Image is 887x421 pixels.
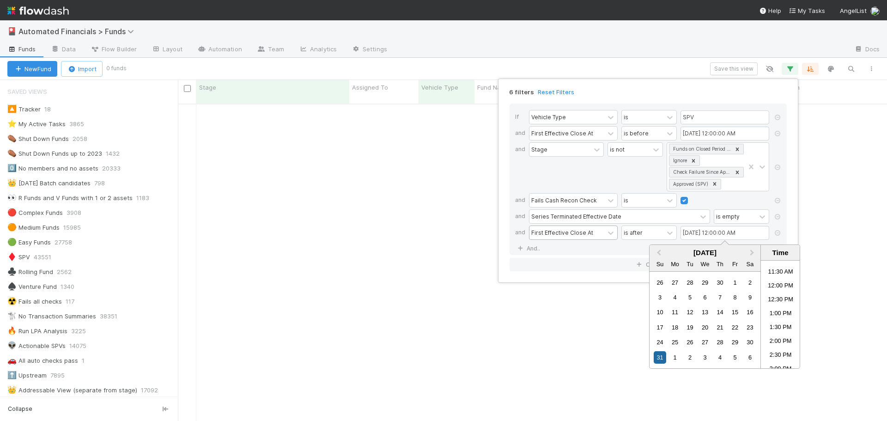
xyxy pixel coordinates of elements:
[624,113,628,121] div: is
[699,276,711,289] div: Choose Wednesday, November 29th, 2023
[531,228,593,237] div: First Effective Close At
[763,249,797,256] div: Time
[515,226,529,242] div: and
[650,246,665,261] button: Previous Month
[699,306,711,318] div: Choose Wednesday, December 13th, 2023
[610,145,625,153] div: is not
[538,88,574,96] a: Reset Filters
[684,258,696,270] div: Tuesday
[699,351,711,364] div: Choose Wednesday, January 3rd, 2024
[714,336,726,348] div: Choose Thursday, December 28th, 2023
[515,110,529,126] div: If
[669,276,681,289] div: Choose Monday, November 27th, 2023
[531,196,597,204] div: Fails Cash Recon Check
[649,244,800,369] div: Choose Date and Time
[761,321,800,335] li: 1:30 PM
[515,126,529,142] div: and
[654,276,666,289] div: Choose Sunday, November 26th, 2023
[624,196,628,204] div: is
[654,291,666,304] div: Choose Sunday, December 3rd, 2023
[746,246,760,261] button: Next Month
[729,258,741,270] div: Friday
[515,193,529,209] div: and
[744,276,756,289] div: Choose Saturday, December 2nd, 2023
[515,142,529,193] div: and
[654,258,666,270] div: Sunday
[744,336,756,348] div: Choose Saturday, December 30th, 2023
[699,291,711,304] div: Choose Wednesday, December 6th, 2023
[716,212,740,220] div: is empty
[684,276,696,289] div: Choose Tuesday, November 28th, 2023
[515,242,544,255] a: And..
[744,321,756,334] div: Choose Saturday, December 23rd, 2023
[670,167,732,177] div: Check Failure Since Approved (SPV)
[654,351,666,364] div: Choose Sunday, December 31st, 2023
[729,291,741,304] div: Choose Friday, December 8th, 2023
[729,306,741,318] div: Choose Friday, December 15th, 2023
[654,336,666,348] div: Choose Sunday, December 24th, 2023
[669,291,681,304] div: Choose Monday, December 4th, 2023
[729,351,741,364] div: Choose Friday, January 5th, 2024
[684,336,696,348] div: Choose Tuesday, December 26th, 2023
[531,212,621,220] div: Series Terminated Effective Date
[729,321,741,334] div: Choose Friday, December 22nd, 2023
[669,321,681,334] div: Choose Monday, December 18th, 2023
[744,258,756,270] div: Saturday
[652,275,757,365] div: Month December, 2023
[684,306,696,318] div: Choose Tuesday, December 12th, 2023
[761,349,800,363] li: 2:30 PM
[744,351,756,364] div: Choose Saturday, January 6th, 2024
[650,249,760,256] div: [DATE]
[714,321,726,334] div: Choose Thursday, December 21st, 2023
[729,336,741,348] div: Choose Friday, December 29th, 2023
[714,351,726,364] div: Choose Thursday, January 4th, 2024
[654,321,666,334] div: Choose Sunday, December 17th, 2023
[669,306,681,318] div: Choose Monday, December 11th, 2023
[714,291,726,304] div: Choose Thursday, December 7th, 2023
[670,144,732,154] div: Funds on Closed Period Accounting
[509,88,534,96] span: 6 filters
[729,276,741,289] div: Choose Friday, December 1st, 2023
[684,351,696,364] div: Choose Tuesday, January 2nd, 2024
[714,306,726,318] div: Choose Thursday, December 14th, 2023
[654,306,666,318] div: Choose Sunday, December 10th, 2023
[761,363,800,377] li: 3:00 PM
[531,113,566,121] div: Vehicle Type
[761,293,800,307] li: 12:30 PM
[699,258,711,270] div: Wednesday
[744,291,756,304] div: Choose Saturday, December 9th, 2023
[744,306,756,318] div: Choose Saturday, December 16th, 2023
[761,261,800,368] ul: Time
[531,129,593,137] div: First Effective Close At
[669,351,681,364] div: Choose Monday, January 1st, 2024
[510,258,787,271] button: Or if...
[699,336,711,348] div: Choose Wednesday, December 27th, 2023
[669,258,681,270] div: Monday
[684,321,696,334] div: Choose Tuesday, December 19th, 2023
[531,145,547,153] div: Stage
[624,129,649,137] div: is before
[761,307,800,321] li: 1:00 PM
[714,276,726,289] div: Choose Thursday, November 30th, 2023
[670,179,710,189] div: Approved (SPV)
[669,336,681,348] div: Choose Monday, December 25th, 2023
[699,321,711,334] div: Choose Wednesday, December 20th, 2023
[714,258,726,270] div: Thursday
[624,228,643,237] div: is after
[761,266,800,280] li: 11:30 AM
[684,291,696,304] div: Choose Tuesday, December 5th, 2023
[670,156,688,165] div: Ignore
[515,209,529,226] div: and
[761,280,800,293] li: 12:00 PM
[761,335,800,349] li: 2:00 PM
